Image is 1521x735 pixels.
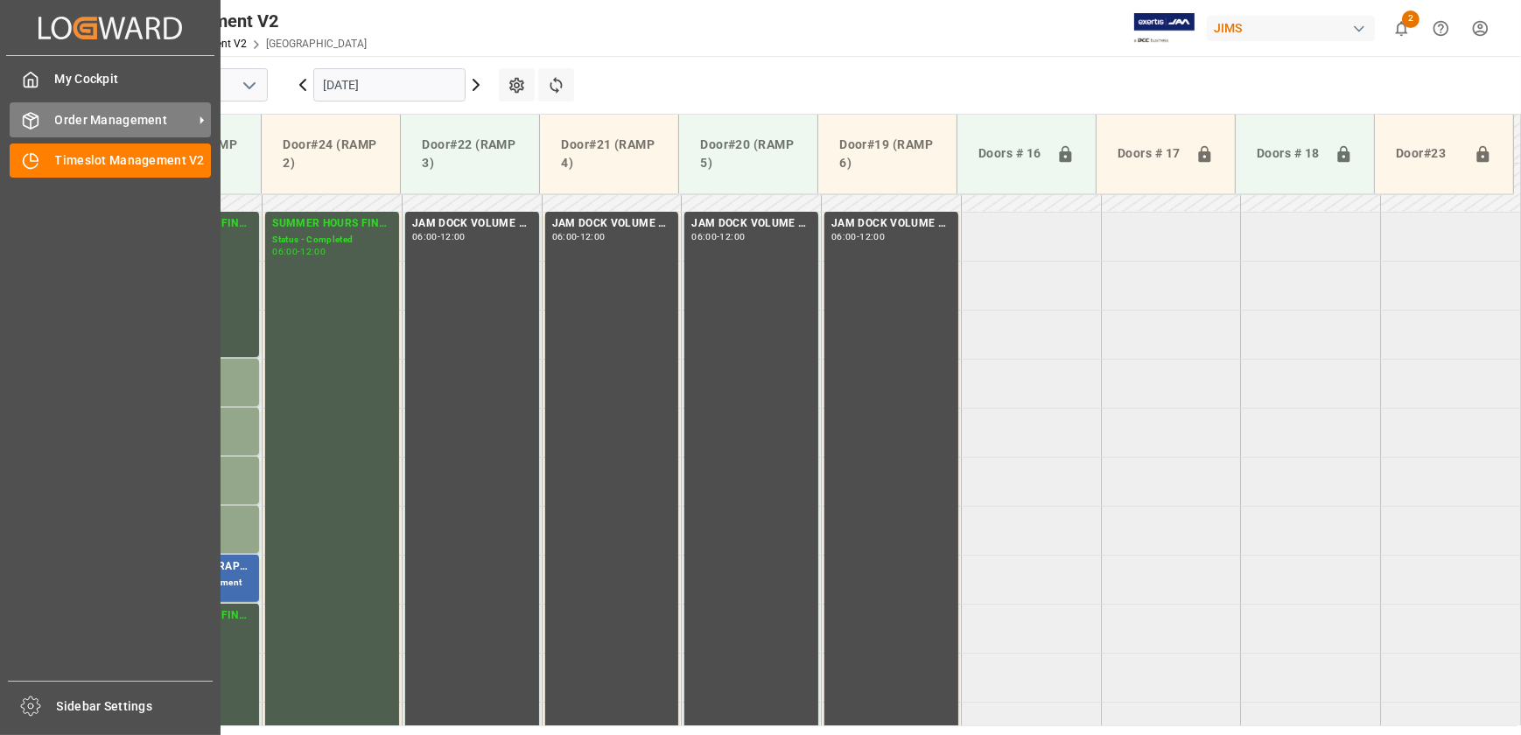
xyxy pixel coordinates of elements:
[55,70,212,88] span: My Cockpit
[832,129,943,179] div: Door#19 (RAMP 6)
[831,233,857,241] div: 06:00
[1389,137,1467,171] div: Door#23
[859,233,885,241] div: 12:00
[1382,9,1421,48] button: show 2 new notifications
[580,233,606,241] div: 12:00
[57,697,214,716] span: Sidebar Settings
[577,233,579,241] div: -
[438,233,440,241] div: -
[55,151,212,170] span: Timeslot Management V2
[272,233,392,248] div: Status - Completed
[552,215,672,233] div: JAM DOCK VOLUME CONTROL
[440,233,466,241] div: 12:00
[276,129,386,179] div: Door#24 (RAMP 2)
[691,215,811,233] div: JAM DOCK VOLUME CONTROL
[10,62,211,96] a: My Cockpit
[235,72,262,99] button: open menu
[298,248,300,255] div: -
[971,137,1049,171] div: Doors # 16
[313,68,466,101] input: DD.MM.YYYY
[1207,16,1375,41] div: JIMS
[412,233,438,241] div: 06:00
[1421,9,1461,48] button: Help Center
[55,111,193,129] span: Order Management
[1402,10,1419,28] span: 2
[1207,11,1382,45] button: JIMS
[717,233,719,241] div: -
[76,8,367,34] div: Timeslot Management V2
[412,215,532,233] div: JAM DOCK VOLUME CONTROL
[1111,137,1188,171] div: Doors # 17
[693,129,803,179] div: Door#20 (RAMP 5)
[1134,13,1195,44] img: Exertis%20JAM%20-%20Email%20Logo.jpg_1722504956.jpg
[272,215,392,233] div: SUMMER HOURS FINAL
[691,233,717,241] div: 06:00
[272,248,298,255] div: 06:00
[1250,137,1328,171] div: Doors # 18
[415,129,525,179] div: Door#22 (RAMP 3)
[10,143,211,178] a: Timeslot Management V2
[720,233,746,241] div: 12:00
[552,233,578,241] div: 06:00
[554,129,664,179] div: Door#21 (RAMP 4)
[831,215,951,233] div: JAM DOCK VOLUME CONTROL
[857,233,859,241] div: -
[300,248,326,255] div: 12:00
